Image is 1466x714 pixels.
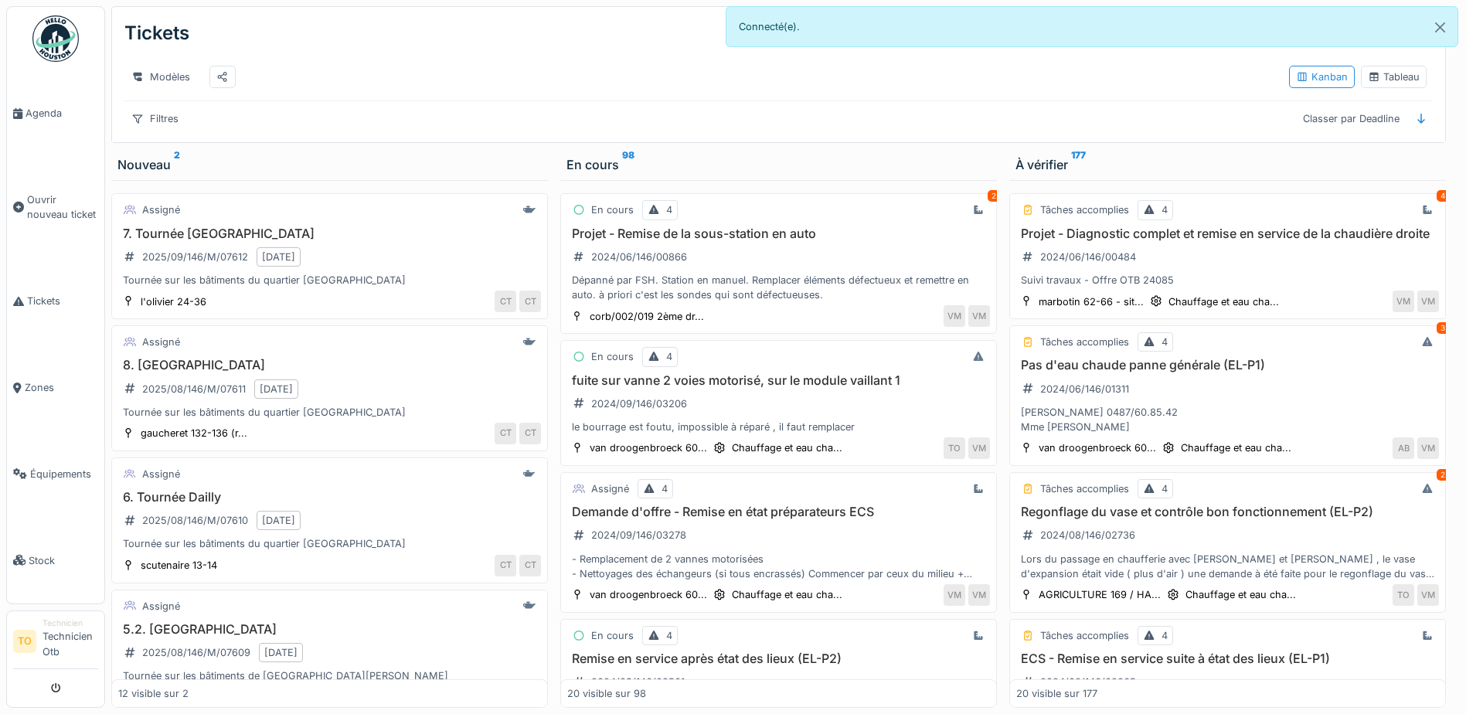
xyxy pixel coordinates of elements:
h3: Projet - Diagnostic complet et remise en service de la chaudière droite [1016,226,1439,241]
div: 4 [1162,628,1168,643]
div: TO [1393,584,1414,606]
div: VM [944,305,965,327]
div: Chauffage et eau cha... [1181,440,1291,455]
sup: 2 [174,155,180,174]
div: Assigné [142,599,180,614]
div: Assigné [142,467,180,481]
div: 4 [666,628,672,643]
div: [DATE] [262,250,295,264]
div: 3 [1437,322,1449,334]
div: le bourrage est foutu, impossible à réparé , il faut remplacer [567,420,990,434]
div: CT [495,291,516,312]
h3: Projet - Remise de la sous-station en auto [567,226,990,241]
div: 20 visible sur 177 [1016,686,1097,701]
div: Modèles [124,66,197,88]
div: 2 [988,190,1000,202]
div: Kanban [1296,70,1348,84]
a: Stock [7,517,104,603]
sup: 98 [622,155,634,174]
div: CT [519,291,541,312]
div: Tâches accomplies [1040,335,1129,349]
div: corb/002/019 2ème dr... [590,309,704,324]
img: Badge_color-CXgf-gQk.svg [32,15,79,62]
div: 2024/09/146/03206 [591,396,687,411]
span: Stock [29,553,98,568]
div: AGRICULTURE 169 / HA... [1039,587,1161,602]
div: 4 [1162,481,1168,496]
div: 20 visible sur 98 [567,686,646,701]
div: van droogenbroeck 60... [1039,440,1156,455]
div: Technicien [43,617,98,629]
h3: Demande d'offre - Remise en état préparateurs ECS [567,505,990,519]
div: En cours [591,349,634,364]
div: 2024/09/146/03501 [591,675,685,689]
h3: 8. [GEOGRAPHIC_DATA] [118,358,541,372]
span: Agenda [26,106,98,121]
div: 4 [1162,335,1168,349]
div: Assigné [142,335,180,349]
div: AB [1393,437,1414,459]
div: 4 [666,202,672,217]
div: En cours [566,155,991,174]
div: Assigné [142,202,180,217]
a: Tickets [7,258,104,345]
h3: 6. Tournée Dailly [118,490,541,505]
div: Tableau [1368,70,1420,84]
h3: 7. Tournée [GEOGRAPHIC_DATA] [118,226,541,241]
div: 4 [666,349,672,364]
div: Tournée sur les bâtiments du quartier [GEOGRAPHIC_DATA] [118,273,541,287]
h3: Regonflage du vase et contrôle bon fonctionnement (EL-P2) [1016,505,1439,519]
a: TO TechnicienTechnicien Otb [13,617,98,669]
div: 2025/08/146/M/07610 [142,513,248,528]
div: [DATE] [264,645,298,660]
div: VM [1393,291,1414,312]
h3: ECS - Remise en service suite à état des lieux (EL-P1) [1016,651,1439,666]
div: VM [1417,584,1439,606]
div: gaucheret 132-136 (r... [141,426,247,440]
div: Nouveau [117,155,542,174]
div: 4 [1437,190,1449,202]
sup: 177 [1071,155,1086,174]
span: Ouvrir nouveau ticket [27,192,98,222]
div: Tâches accomplies [1040,628,1129,643]
div: 2024/06/146/00866 [591,250,687,264]
div: Tournée sur les bâtiments de [GEOGRAPHIC_DATA][PERSON_NAME] [118,668,541,683]
a: Zones [7,345,104,431]
div: 2024/06/146/00484 [1040,250,1136,264]
div: VM [968,305,990,327]
div: Tournée sur les bâtiments du quartier [GEOGRAPHIC_DATA] [118,405,541,420]
div: 2024/06/146/01311 [1040,382,1129,396]
h3: 5.2. [GEOGRAPHIC_DATA] [118,622,541,637]
li: TO [13,630,36,653]
div: 2024/08/146/02736 [1040,528,1135,542]
div: TO [944,437,965,459]
div: VM [944,584,965,606]
div: scutenaire 13-14 [141,558,217,573]
span: Équipements [30,467,98,481]
a: Ouvrir nouveau ticket [7,157,104,258]
div: Classer par Deadline [1296,107,1406,130]
div: van droogenbroeck 60... [590,587,707,602]
div: Filtres [124,107,185,130]
div: VM [1417,437,1439,459]
div: [DATE] [260,382,293,396]
div: CT [495,555,516,576]
div: En cours [591,628,634,643]
div: À vérifier [1015,155,1440,174]
div: En cours [591,202,634,217]
div: Tâches accomplies [1040,202,1129,217]
li: Technicien Otb [43,617,98,665]
div: Chauffage et eau cha... [1185,587,1296,602]
div: VM [1417,291,1439,312]
div: l'olivier 24-36 [141,294,206,309]
div: [DATE] [262,513,295,528]
div: 2024/08/146/02865 [1040,675,1136,689]
div: Assigné [591,481,629,496]
h3: Remise en service après état des lieux (EL-P2) [567,651,990,666]
div: 2025/08/146/M/07609 [142,645,250,660]
h3: fuite sur vanne 2 voies motorisé, sur le module vaillant 1 [567,373,990,388]
div: Chauffage et eau cha... [1168,294,1279,309]
div: Tournée sur les bâtiments du quartier [GEOGRAPHIC_DATA] [118,536,541,551]
div: Chauffage et eau cha... [732,587,842,602]
div: [PERSON_NAME] 0487/60.85.42 Mme [PERSON_NAME] [1016,405,1439,434]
